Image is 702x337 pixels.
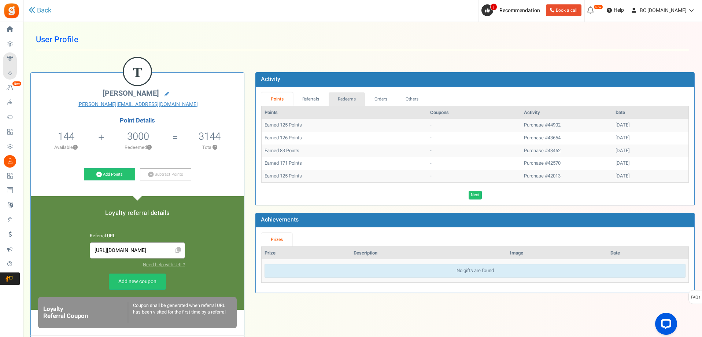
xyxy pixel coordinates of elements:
p: Total [179,144,240,151]
a: Others [396,92,428,106]
th: Description [351,247,507,260]
a: Help [604,4,627,16]
td: Purchase #44902 [521,119,613,132]
span: 1 [490,3,497,11]
td: Purchase #42013 [521,170,613,183]
em: New [594,4,603,10]
a: Book a call [546,4,581,16]
td: - [427,119,521,132]
p: Redeemed [105,144,171,151]
td: - [427,144,521,157]
h5: 3000 [127,131,149,142]
h4: Point Details [31,117,244,124]
span: Recommendation [499,7,540,14]
div: [DATE] [616,122,686,129]
td: Purchase #43654 [521,132,613,144]
em: New [12,81,22,86]
td: Earned 83 Points [262,144,427,157]
b: Activity [261,75,280,84]
td: - [427,132,521,144]
a: Orders [365,92,396,106]
div: No gifts are found [265,264,686,278]
h6: Loyalty Referral Coupon [43,306,128,319]
th: Points [262,106,427,119]
span: Click to Copy [172,244,184,257]
span: [PERSON_NAME] [103,88,159,99]
a: Add new coupon [109,274,166,290]
div: [DATE] [616,135,686,142]
a: Points [261,92,293,106]
h6: Referral URL [90,234,185,239]
td: Purchase #43462 [521,144,613,157]
a: Prizes [261,233,292,246]
p: Available [34,144,97,151]
span: 144 [58,129,74,144]
td: Earned 126 Points [262,132,427,144]
a: Redeems [329,92,365,106]
a: Subtract Points [140,168,191,181]
th: Date [613,106,688,119]
a: Add Points [84,168,135,181]
a: Referrals [293,92,329,106]
td: - [427,157,521,170]
th: Prize [262,247,350,260]
td: - [427,170,521,183]
h5: 3144 [199,131,221,142]
a: 1 Recommendation [481,4,543,16]
div: [DATE] [616,160,686,167]
td: Earned 125 Points [262,170,427,183]
th: Activity [521,106,613,119]
img: Gratisfaction [3,3,20,19]
b: Achievements [261,215,299,224]
td: Purchase #42570 [521,157,613,170]
button: ? [147,145,152,150]
div: [DATE] [616,147,686,154]
th: Coupons [427,106,521,119]
a: Need help with URL? [143,261,185,268]
span: FAQs [691,290,701,304]
span: BC [DOMAIN_NAME] [640,7,687,14]
h1: User Profile [36,29,689,50]
figcaption: T [124,58,151,87]
span: Help [612,7,624,14]
a: [PERSON_NAME][EMAIL_ADDRESS][DOMAIN_NAME] [36,101,239,108]
td: Earned 125 Points [262,119,427,132]
th: Date [607,247,688,260]
td: Earned 171 Points [262,157,427,170]
a: Next [469,191,482,199]
a: New [3,82,20,94]
div: Coupon shall be generated when referral URL has been visited for the first time by a referral [128,302,232,323]
h5: Loyalty referral details [38,210,237,216]
div: [DATE] [616,173,686,180]
button: ? [213,145,217,150]
th: Image [507,247,607,260]
button: ? [73,145,78,150]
